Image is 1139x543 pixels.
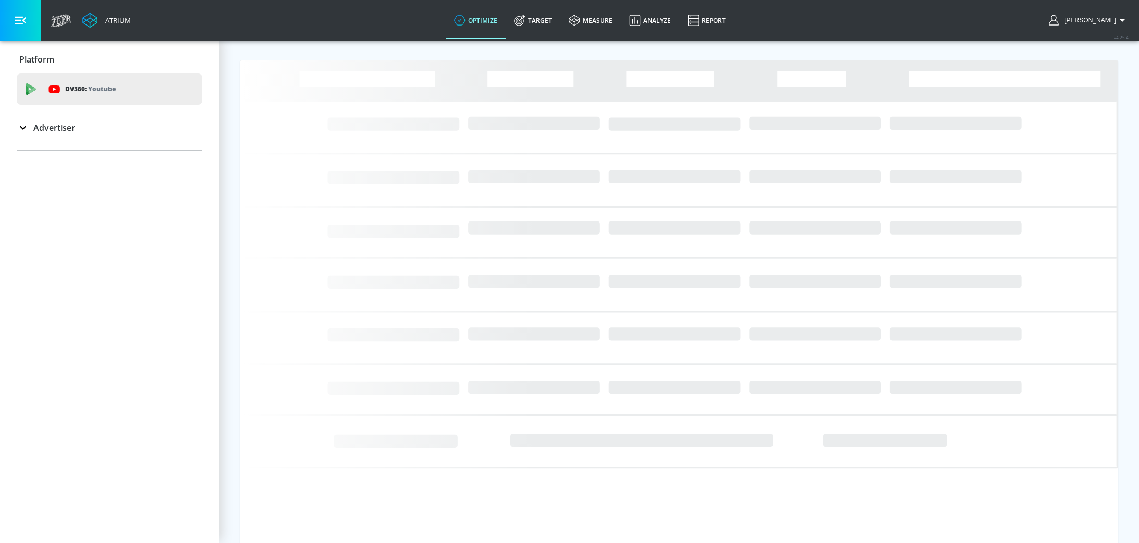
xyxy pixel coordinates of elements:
a: Target [506,2,560,39]
span: login as: stephanie.wolklin@zefr.com [1060,17,1116,24]
a: Atrium [82,13,131,28]
a: Report [679,2,734,39]
span: v 4.25.4 [1114,34,1129,40]
button: [PERSON_NAME] [1049,14,1129,27]
div: DV360: Youtube [17,73,202,105]
a: Analyze [621,2,679,39]
p: Platform [19,54,54,65]
p: DV360: [65,83,116,95]
p: Advertiser [33,122,75,133]
a: measure [560,2,621,39]
p: Youtube [88,83,116,94]
div: Platform [17,45,202,74]
div: Atrium [101,16,131,25]
a: optimize [446,2,506,39]
div: Advertiser [17,113,202,142]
